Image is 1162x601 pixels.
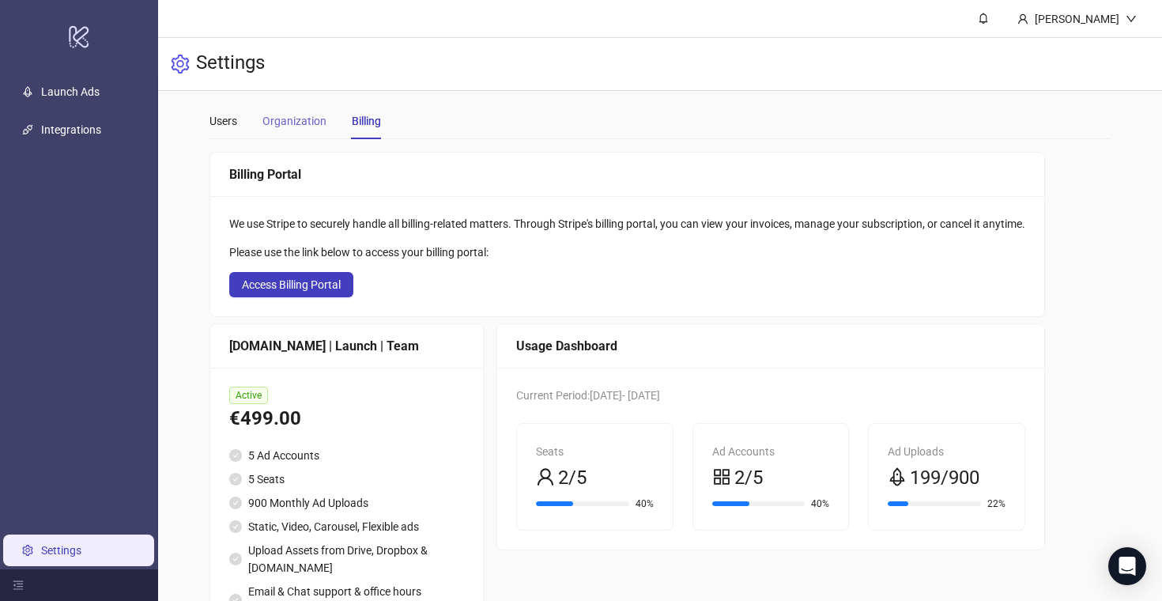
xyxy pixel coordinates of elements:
[1017,13,1028,25] span: user
[811,499,829,508] span: 40%
[229,404,464,434] div: €499.00
[1126,13,1137,25] span: down
[712,467,731,486] span: appstore
[558,463,587,493] span: 2/5
[13,580,24,591] span: menu-fold
[516,336,1025,356] div: Usage Dashboard
[636,499,654,508] span: 40%
[1108,547,1146,585] div: Open Intercom Messenger
[262,112,326,130] div: Organization
[229,473,242,486] span: check-circle
[229,272,353,297] button: Access Billing Portal
[734,463,763,493] span: 2/5
[196,51,265,77] h3: Settings
[229,449,242,462] span: check-circle
[229,520,242,533] span: check-circle
[712,443,830,460] div: Ad Accounts
[516,389,660,402] span: Current Period: [DATE] - [DATE]
[41,124,101,137] a: Integrations
[888,467,907,486] span: rocket
[536,443,654,460] div: Seats
[352,112,381,130] div: Billing
[229,164,1025,184] div: Billing Portal
[536,467,555,486] span: user
[41,544,81,557] a: Settings
[41,86,100,99] a: Launch Ads
[229,244,1025,261] div: Please use the link below to access your billing portal:
[888,443,1005,460] div: Ad Uploads
[229,336,464,356] div: [DOMAIN_NAME] | Launch | Team
[229,387,268,404] span: Active
[229,542,464,576] li: Upload Assets from Drive, Dropbox & [DOMAIN_NAME]
[229,518,464,535] li: Static, Video, Carousel, Flexible ads
[229,494,464,512] li: 900 Monthly Ad Uploads
[209,112,237,130] div: Users
[1028,10,1126,28] div: [PERSON_NAME]
[229,447,464,464] li: 5 Ad Accounts
[229,471,464,488] li: 5 Seats
[910,463,979,493] span: 199/900
[229,553,242,565] span: check-circle
[987,499,1005,508] span: 22%
[242,278,341,291] span: Access Billing Portal
[229,215,1025,232] div: We use Stripe to securely handle all billing-related matters. Through Stripe's billing portal, yo...
[229,497,242,509] span: check-circle
[171,55,190,74] span: setting
[978,13,989,24] span: bell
